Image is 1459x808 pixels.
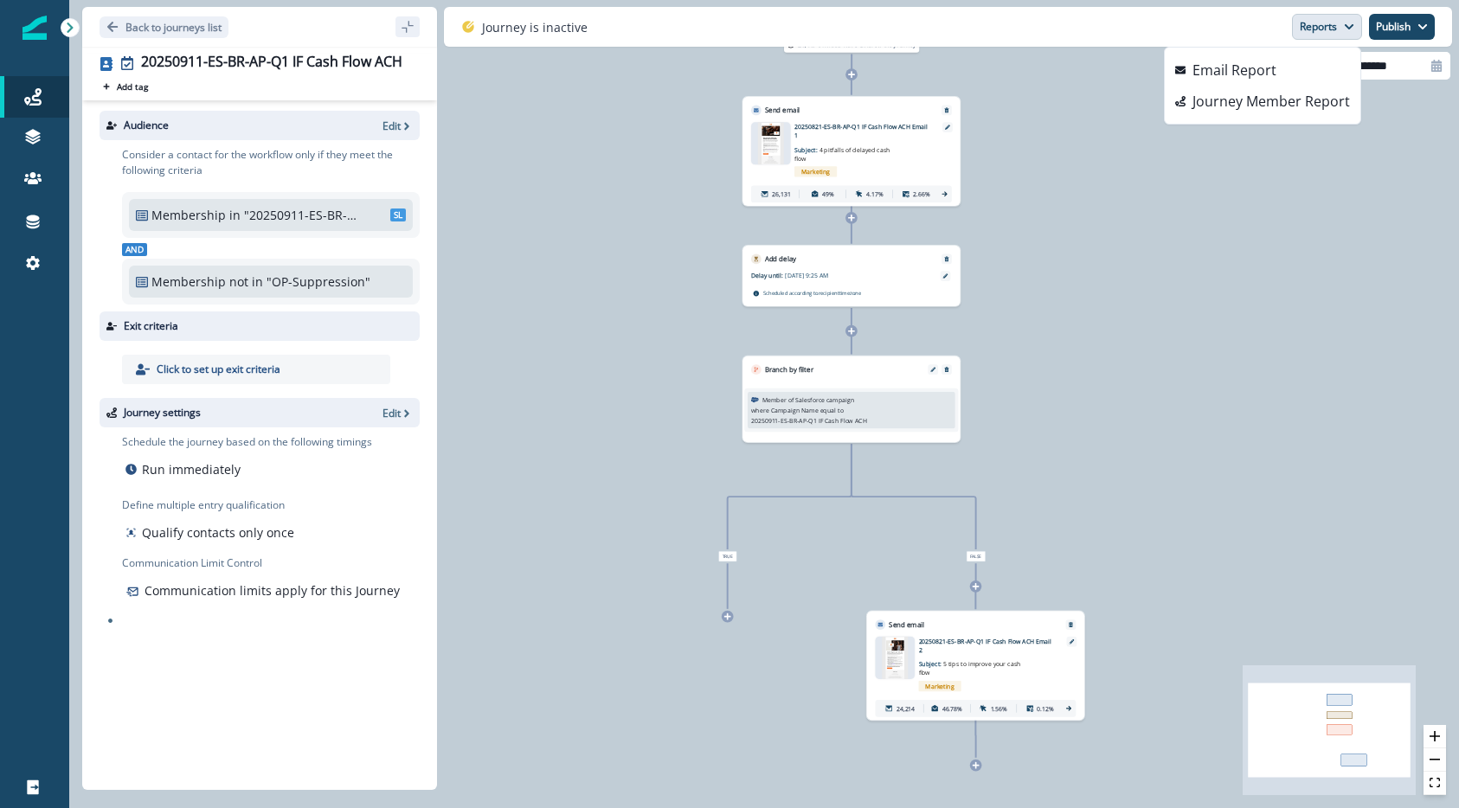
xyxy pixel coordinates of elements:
p: Branch by filter [765,364,814,375]
div: False [894,551,1057,561]
div: 20250911-ES-BR-AP-Q1 IF Cash Flow ACH [141,54,402,73]
p: not in [229,273,263,291]
p: Exit criteria [124,318,178,334]
p: 1.56% [991,704,1008,713]
p: Send email [765,106,800,116]
div: Send emailRemoveemail asset unavailable20250821-ES-BR-AP-Q1 IF Cash Flow ACH Email 2Subject: 5 ti... [866,611,1085,721]
p: Membership [151,273,226,291]
button: Add tag [100,80,151,93]
span: True [718,551,736,561]
p: 20250821-ES-BR-AP-Q1 IF Cash Flow ACH Email 1 [794,122,930,140]
p: [DATE] 9:25 AM [785,271,891,279]
p: Add tag [117,81,148,92]
div: Add delayRemoveDelay until:[DATE] 9:25 AMScheduled according torecipienttimezone [742,245,961,306]
button: Remove [940,367,954,373]
button: zoom out [1424,748,1446,772]
span: SL [390,208,406,221]
button: Remove [940,107,954,113]
button: Remove [940,256,954,262]
p: 0.12% [1037,704,1054,713]
p: 20250821-ES-BR-AP-Q1 IF Cash Flow ACH Email 2 [919,637,1055,655]
p: Delay until: [751,271,785,279]
span: Marketing [919,681,961,691]
p: Schedule the journey based on the following timings [122,434,372,450]
span: 5 tips to improve your cash flow [919,660,1021,677]
p: "20250911-ES-BR-AP-Q1 IF Cash Flow ACH List" [244,206,361,224]
p: Consider a contact for the workflow only if they meet the following criteria [122,147,420,178]
p: 46.78% [942,704,963,713]
p: Communication Limit Control [122,555,420,571]
p: Run immediately [142,460,241,478]
p: Journey Member Report [1192,91,1350,112]
img: Inflection [22,16,47,40]
p: Subject: [919,654,1025,677]
p: Communication limits apply for this Journey [145,581,400,600]
span: And [122,243,147,256]
button: Edit [926,367,940,372]
button: Remove [1064,622,1078,628]
p: 4.17% [866,189,884,198]
p: Subject: [794,140,901,164]
button: zoom in [1424,725,1446,748]
button: Publish [1369,14,1435,40]
span: Marketing [794,166,837,176]
button: fit view [1424,772,1446,795]
img: email asset unavailable [882,637,908,679]
p: Member of Salesforce campaign [762,395,855,404]
p: 20250911-ES-BR-AP-Q1 IF Cash Flow ACH [751,416,867,425]
p: "OP-Suppression" [267,273,383,291]
p: Journey is inactive [482,18,588,36]
g: Edge from 31e39afb-acf9-456a-ac89-5610e8742768 to node-edge-labelbdbe02ae-c745-48f6-86c7-08a766bc... [852,444,976,549]
p: Qualify contacts only once [142,523,294,542]
button: Go back [100,16,228,38]
span: False [967,551,986,561]
p: 49% [822,189,834,198]
p: Back to journeys list [125,20,222,35]
div: Branch by filterEditRemoveMember of Salesforce campaignwhereCampaign Nameequal to20250911-ES-BR-A... [742,356,961,443]
button: Reports [1292,14,1362,40]
p: equal to [820,406,844,414]
span: 4 pitfalls of delayed cash flow [794,145,890,163]
p: Journey settings [124,405,201,420]
p: Click to set up exit criteria [157,362,280,377]
p: Scheduled according to recipient timezone [763,288,862,297]
p: Edit [382,119,401,133]
p: 2.66% [913,189,930,198]
p: Edit [382,406,401,420]
button: Edit [382,119,413,133]
p: Campaign Name [771,406,819,414]
p: Audience [124,118,169,133]
p: Membership [151,206,226,224]
p: 24,214 [897,704,916,713]
p: in [229,206,241,224]
button: sidebar collapse toggle [395,16,420,37]
p: where [751,406,769,414]
p: Add delay [765,254,796,265]
div: True [646,551,809,561]
p: Email Report [1192,60,1276,80]
p: 26,131 [772,189,791,198]
img: email asset unavailable [758,122,784,164]
div: Send emailRemoveemail asset unavailable20250821-ES-BR-AP-Q1 IF Cash Flow ACH Email 1Subject: 4 pi... [742,96,961,206]
p: Define multiple entry qualification [122,497,298,513]
p: Send email [889,619,924,630]
button: Edit [382,406,413,420]
g: Edge from 31e39afb-acf9-456a-ac89-5610e8742768 to node-edge-label90308adc-946a-467e-abcc-c0660e0d... [728,444,852,549]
